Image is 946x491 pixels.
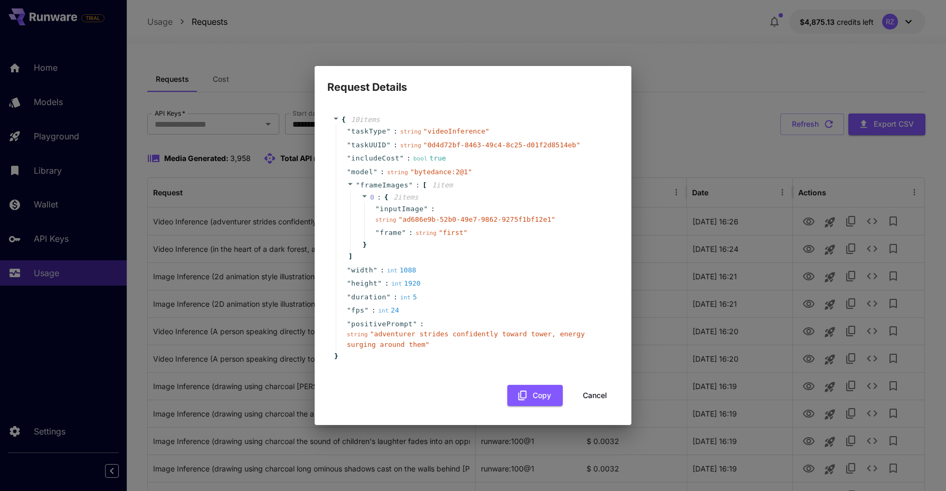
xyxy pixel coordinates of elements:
[351,116,380,124] span: 10 item s
[351,265,373,276] span: width
[347,293,351,301] span: "
[402,229,406,237] span: "
[378,307,389,314] span: int
[384,192,389,203] span: {
[377,192,381,203] span: :
[423,127,489,135] span: " videoInference "
[393,193,418,201] span: 2 item s
[347,168,351,176] span: "
[413,153,446,164] div: true
[351,153,400,164] span: includeCost
[375,229,380,237] span: "
[424,205,428,213] span: "
[347,330,585,348] span: " adventurer strides confidently toward tower, energy surging around them "
[351,292,386,303] span: duration
[364,306,368,314] span: "
[413,320,417,328] span: "
[347,266,351,274] span: "
[347,127,351,135] span: "
[378,305,399,316] div: 24
[347,251,353,262] span: ]
[351,319,413,329] span: positivePrompt
[361,240,367,250] span: }
[347,154,351,162] span: "
[370,193,374,201] span: 0
[380,228,402,238] span: frame
[380,204,423,214] span: inputImage
[423,141,580,149] span: " 0d4d72bf-8463-49c4-8c25-d01f2d8514eb "
[423,180,427,191] span: [
[356,181,360,189] span: "
[347,320,351,328] span: "
[351,305,364,316] span: fps
[380,265,384,276] span: :
[439,229,468,237] span: " first "
[380,167,384,177] span: :
[347,306,351,314] span: "
[400,154,404,162] span: "
[386,127,391,135] span: "
[400,142,421,149] span: string
[373,266,377,274] span: "
[351,126,386,137] span: taskType
[399,215,555,223] span: " ad686e9b-52b0-49e7-9862-9275f1bf12e1 "
[432,181,452,189] span: 1 item
[387,267,398,274] span: int
[351,278,377,289] span: height
[372,305,376,316] span: :
[347,141,351,149] span: "
[391,278,420,289] div: 1920
[347,279,351,287] span: "
[387,169,408,176] span: string
[375,205,380,213] span: "
[385,278,389,289] span: :
[431,204,435,214] span: :
[373,168,377,176] span: "
[387,265,416,276] div: 1088
[386,141,391,149] span: "
[347,331,368,338] span: string
[400,294,411,301] span: int
[409,228,413,238] span: :
[507,385,563,407] button: Copy
[342,115,346,125] span: {
[415,230,437,237] span: string
[360,181,409,189] span: frameImages
[377,279,382,287] span: "
[333,351,338,362] span: }
[406,153,411,164] span: :
[393,292,398,303] span: :
[415,180,420,191] span: :
[409,181,413,189] span: "
[315,66,631,96] h2: Request Details
[391,280,402,287] span: int
[375,216,396,223] span: string
[400,292,417,303] div: 5
[413,155,428,162] span: bool
[571,385,619,407] button: Cancel
[410,168,472,176] span: " bytedance:2@1 "
[393,140,398,150] span: :
[351,140,386,150] span: taskUUID
[386,293,391,301] span: "
[393,126,398,137] span: :
[351,167,373,177] span: model
[400,128,421,135] span: string
[420,319,424,329] span: :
